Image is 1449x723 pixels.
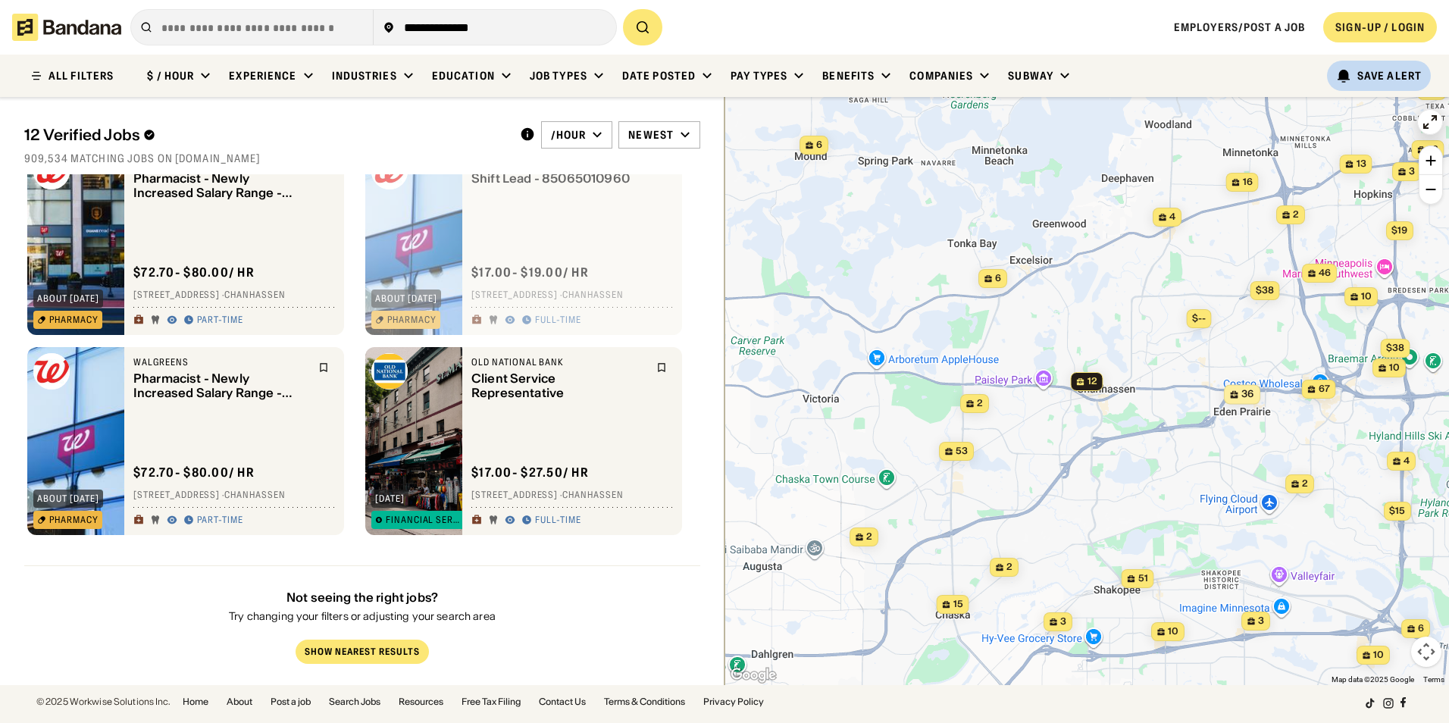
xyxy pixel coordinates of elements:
[229,69,296,83] div: Experience
[36,697,171,706] div: © 2025 Workwise Solutions Inc.
[728,665,778,685] img: Google
[471,465,589,480] div: $ 17.00 - $27.50 / hr
[1357,158,1366,171] span: 13
[1389,505,1405,516] span: $15
[604,697,685,706] a: Terms & Conditions
[375,494,405,503] div: [DATE]
[535,515,581,527] div: Full-time
[1006,561,1012,574] span: 2
[197,515,243,527] div: Part-time
[1088,375,1097,388] span: 12
[816,139,822,152] span: 6
[1258,615,1264,628] span: 3
[1386,342,1404,353] span: $38
[1138,572,1148,585] span: 51
[1357,69,1422,83] div: Save Alert
[305,648,419,657] div: Show Nearest Results
[147,69,194,83] div: $ / hour
[1361,290,1372,303] span: 10
[977,397,983,410] span: 2
[1335,20,1425,34] div: SIGN-UP / LOGIN
[399,697,443,706] a: Resources
[1256,284,1274,296] span: $38
[539,697,586,706] a: Contact Us
[1008,69,1053,83] div: Subway
[12,14,121,41] img: Bandana logotype
[197,315,243,327] div: Part-time
[332,69,397,83] div: Industries
[1169,211,1175,224] span: 4
[329,697,380,706] a: Search Jobs
[1418,622,1424,635] span: 6
[432,69,495,83] div: Education
[728,665,778,685] a: Open this area in Google Maps (opens a new window)
[956,445,968,458] span: 53
[24,174,700,685] div: grid
[1319,267,1331,280] span: 46
[622,69,696,83] div: Date Posted
[24,126,508,144] div: 12 Verified Jobs
[1060,615,1066,628] span: 3
[1293,208,1299,221] span: 2
[1168,625,1178,638] span: 10
[866,531,872,543] span: 2
[1409,165,1415,178] span: 3
[37,494,99,503] div: about [DATE]
[229,612,496,622] div: Try changing your filters or adjusting your search area
[229,590,496,605] div: Not seeing the right jobs?
[133,356,309,368] div: Walgreens
[1332,675,1414,684] span: Map data ©2025 Google
[703,697,764,706] a: Privacy Policy
[183,697,208,706] a: Home
[530,69,587,83] div: Job Types
[995,272,1001,285] span: 6
[49,515,99,524] div: Pharmacy
[1389,361,1400,374] span: 10
[628,128,674,142] div: Newest
[471,490,673,502] div: [STREET_ADDRESS] · Chanhassen
[49,70,114,81] div: ALL FILTERS
[1319,383,1330,396] span: 67
[1411,637,1441,667] button: Map camera controls
[551,128,587,142] div: /hour
[133,371,309,400] div: Pharmacist - Newly Increased Salary Range - 85175759712
[953,598,963,611] span: 15
[731,69,787,83] div: Pay Types
[1192,312,1206,324] span: $--
[1302,477,1308,490] span: 2
[227,697,252,706] a: About
[1243,176,1253,189] span: 16
[37,294,99,303] div: about [DATE]
[49,315,99,324] div: Pharmacy
[1404,455,1410,468] span: 4
[133,264,255,280] div: $ 72.70 - $80.00 / hr
[133,290,335,302] div: [STREET_ADDRESS] · Chanhassen
[1429,143,1438,156] span: 12
[24,152,700,165] div: 909,534 matching jobs on [DOMAIN_NAME]
[271,697,311,706] a: Post a job
[1423,675,1444,684] a: Terms (opens in new tab)
[471,356,647,368] div: Old National Bank
[1241,388,1254,402] span: 36
[133,490,335,502] div: [STREET_ADDRESS] · Chanhassen
[822,69,875,83] div: Benefits
[33,353,70,390] img: Walgreens logo
[462,697,521,706] a: Free Tax Filing
[1174,20,1305,34] a: Employers/Post a job
[1373,649,1384,662] span: 10
[471,371,647,400] div: Client Service Representative
[1391,224,1407,236] span: $19
[386,515,463,524] div: Financial Services
[909,69,973,83] div: Companies
[133,171,309,200] div: Pharmacist - Newly Increased Salary Range - 84332903280
[371,353,408,390] img: Old National Bank logo
[133,465,255,480] div: $ 72.70 - $80.00 / hr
